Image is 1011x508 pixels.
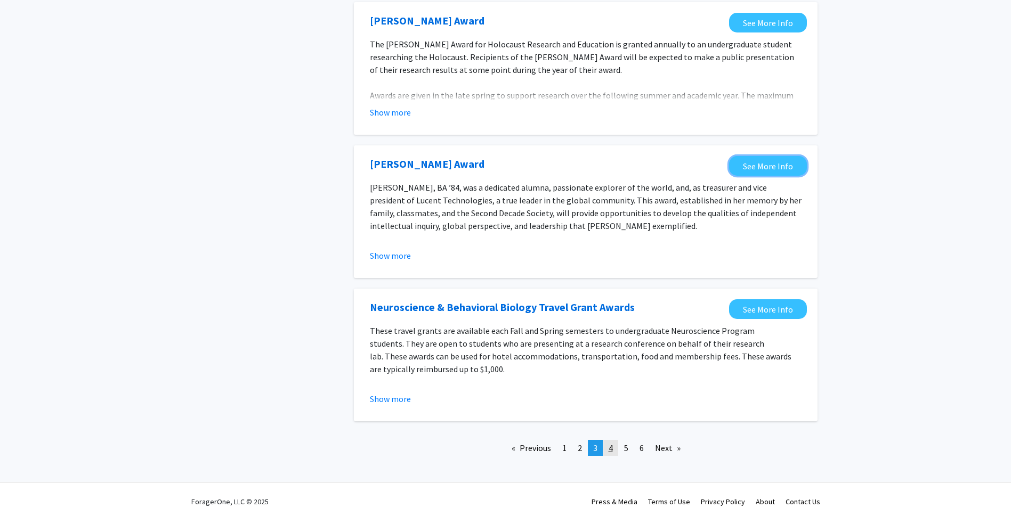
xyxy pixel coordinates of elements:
span: 3 [593,443,597,453]
span: 6 [640,443,644,453]
a: Press & Media [592,497,637,506]
a: Opens in a new tab [370,13,484,29]
a: Opens in a new tab [370,299,635,315]
p: [PERSON_NAME], BA ’84, was a dedicated alumna, passionate explorer of the world, and, as treasure... [370,181,802,232]
a: Previous page [506,440,556,456]
span: The [PERSON_NAME] Award for Holocaust Research and Education is granted annually to an undergradu... [370,39,794,75]
a: Terms of Use [648,497,690,506]
button: Show more [370,249,411,262]
iframe: Chat [8,460,45,500]
p: These travel grants are available each Fall and Spring semesters to undergraduate Neuroscience Pr... [370,324,802,375]
a: Opens in a new tab [729,299,807,319]
a: Privacy Policy [701,497,745,506]
a: About [756,497,775,506]
button: Show more [370,392,411,405]
span: 1 [562,443,567,453]
a: Opens in a new tab [729,156,807,176]
a: Next page [650,440,686,456]
span: 2 [578,443,582,453]
span: 5 [624,443,628,453]
a: Opens in a new tab [370,156,484,172]
a: Opens in a new tab [729,13,807,32]
a: Contact Us [786,497,820,506]
span: 4 [609,443,613,453]
button: Show more [370,106,411,119]
span: Awards are given in the late spring to support research over the following summer and academic ye... [370,90,794,113]
ul: Pagination [354,440,818,456]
